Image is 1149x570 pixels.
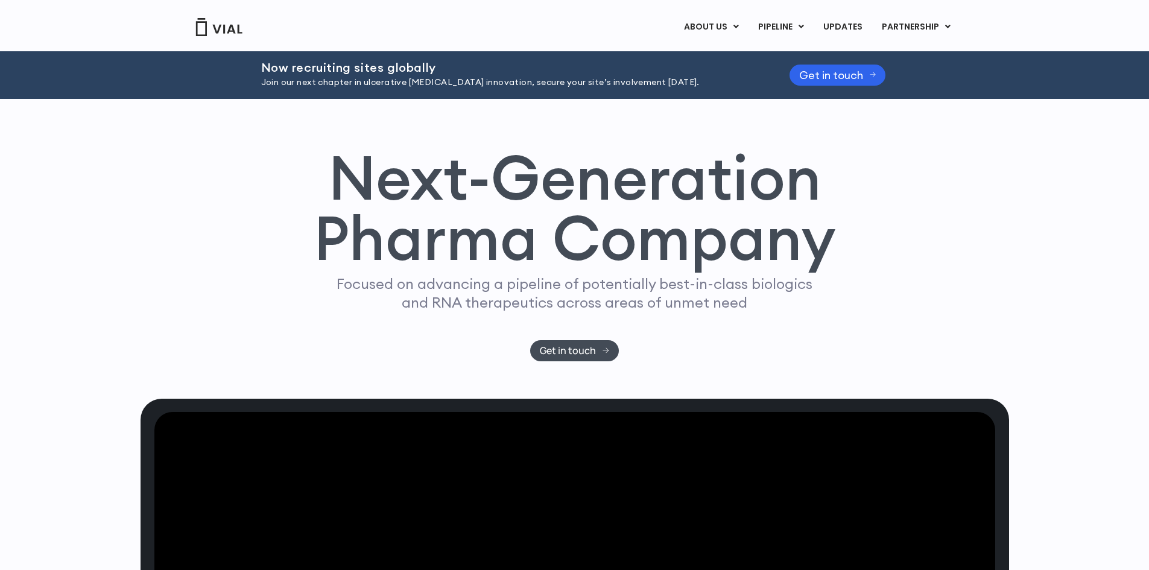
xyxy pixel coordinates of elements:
a: PARTNERSHIPMenu Toggle [872,17,960,37]
span: Get in touch [799,71,863,80]
a: ABOUT USMenu Toggle [674,17,748,37]
span: Get in touch [540,346,596,355]
a: Get in touch [790,65,886,86]
p: Join our next chapter in ulcerative [MEDICAL_DATA] innovation, secure your site’s involvement [DA... [261,76,759,89]
h2: Now recruiting sites globally [261,61,759,74]
a: UPDATES [814,17,872,37]
h1: Next-Generation Pharma Company [314,147,836,269]
p: Focused on advancing a pipeline of potentially best-in-class biologics and RNA therapeutics acros... [332,274,818,312]
img: Vial Logo [195,18,243,36]
a: PIPELINEMenu Toggle [749,17,813,37]
a: Get in touch [530,340,619,361]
